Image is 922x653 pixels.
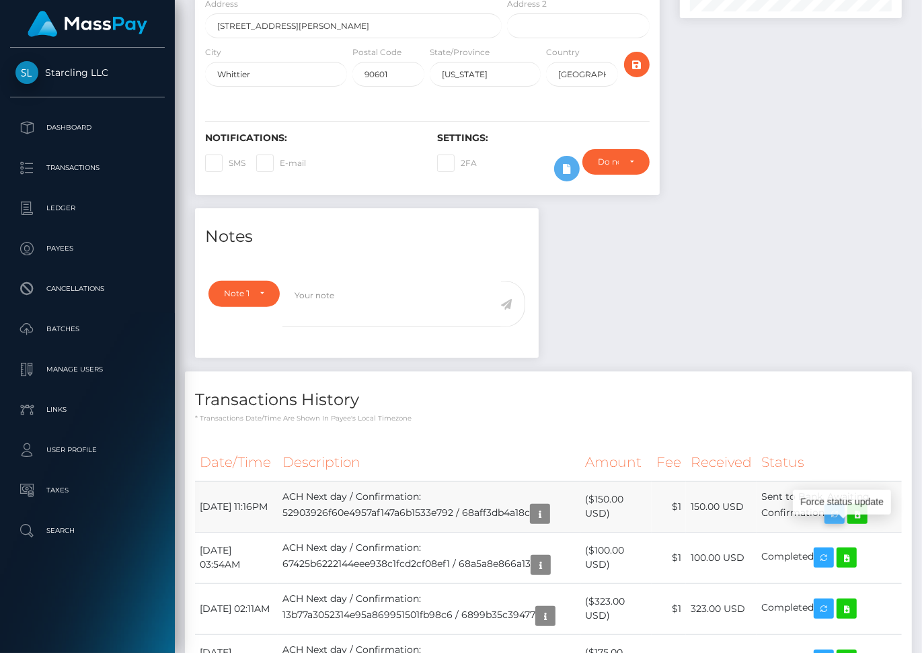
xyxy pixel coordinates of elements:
label: Postal Code [352,46,401,58]
td: $1 [652,583,686,634]
p: Batches [15,319,159,339]
div: Do not require [598,157,618,167]
h4: Transactions History [195,388,902,412]
label: SMS [205,155,245,172]
label: City [205,46,221,58]
div: Force status update [793,490,891,515]
a: User Profile [10,433,165,467]
td: Sent to Bank, Awaiting Confirmation [757,481,902,532]
a: Links [10,393,165,427]
a: Dashboard [10,111,165,144]
p: Links [15,400,159,420]
td: 100.00 USD [686,532,757,583]
p: Ledger [15,198,159,218]
button: Note Type [208,281,280,306]
p: Payees [15,238,159,259]
p: Taxes [15,480,159,500]
label: Country [546,46,580,58]
p: * Transactions date/time are shown in payee's local timezone [195,413,902,423]
th: Amount [580,444,652,481]
a: Manage Users [10,353,165,386]
a: Ledger [10,191,165,225]
td: [DATE] 11:16PM [195,481,278,532]
td: ($100.00 USD) [580,532,652,583]
th: Date/Time [195,444,278,481]
p: Cancellations [15,279,159,299]
p: Transactions [15,158,159,178]
a: Payees [10,232,165,265]
a: Batches [10,312,165,346]
td: ACH Next day / Confirmation: 13b77a3052314e95a869951501fb98c6 / 6899b35c39477 [278,583,580,634]
a: Transactions [10,151,165,185]
h6: Settings: [437,132,649,144]
button: Do not require [582,149,649,175]
td: ACH Next day / Confirmation: 67425b6222144eee938c1fcd2cf08ef1 / 68a5a8e866a13 [278,532,580,583]
div: Note Type [224,288,249,299]
td: Completed [757,583,902,634]
td: 150.00 USD [686,481,757,532]
td: ($323.00 USD) [580,583,652,634]
h6: Notifications: [205,132,417,144]
th: Description [278,444,580,481]
td: ACH Next day / Confirmation: 52903926f60e4957af147a6b1533e792 / 68aff3db4a18c [278,481,580,532]
h4: Notes [205,225,529,249]
th: Fee [652,444,686,481]
th: Status [757,444,902,481]
a: Search [10,514,165,548]
td: ($150.00 USD) [580,481,652,532]
label: E-mail [256,155,306,172]
a: Taxes [10,474,165,507]
td: $1 [652,532,686,583]
img: Starcling LLC [15,61,38,84]
span: Starcling LLC [10,67,165,79]
td: [DATE] 02:11AM [195,583,278,634]
p: User Profile [15,440,159,460]
p: Dashboard [15,118,159,138]
p: Search [15,521,159,541]
td: [DATE] 03:54AM [195,532,278,583]
a: Cancellations [10,272,165,306]
img: MassPay Logo [28,11,147,37]
td: 323.00 USD [686,583,757,634]
th: Received [686,444,757,481]
p: Manage Users [15,359,159,380]
td: Completed [757,532,902,583]
label: State/Province [430,46,490,58]
label: 2FA [437,155,477,172]
td: $1 [652,481,686,532]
